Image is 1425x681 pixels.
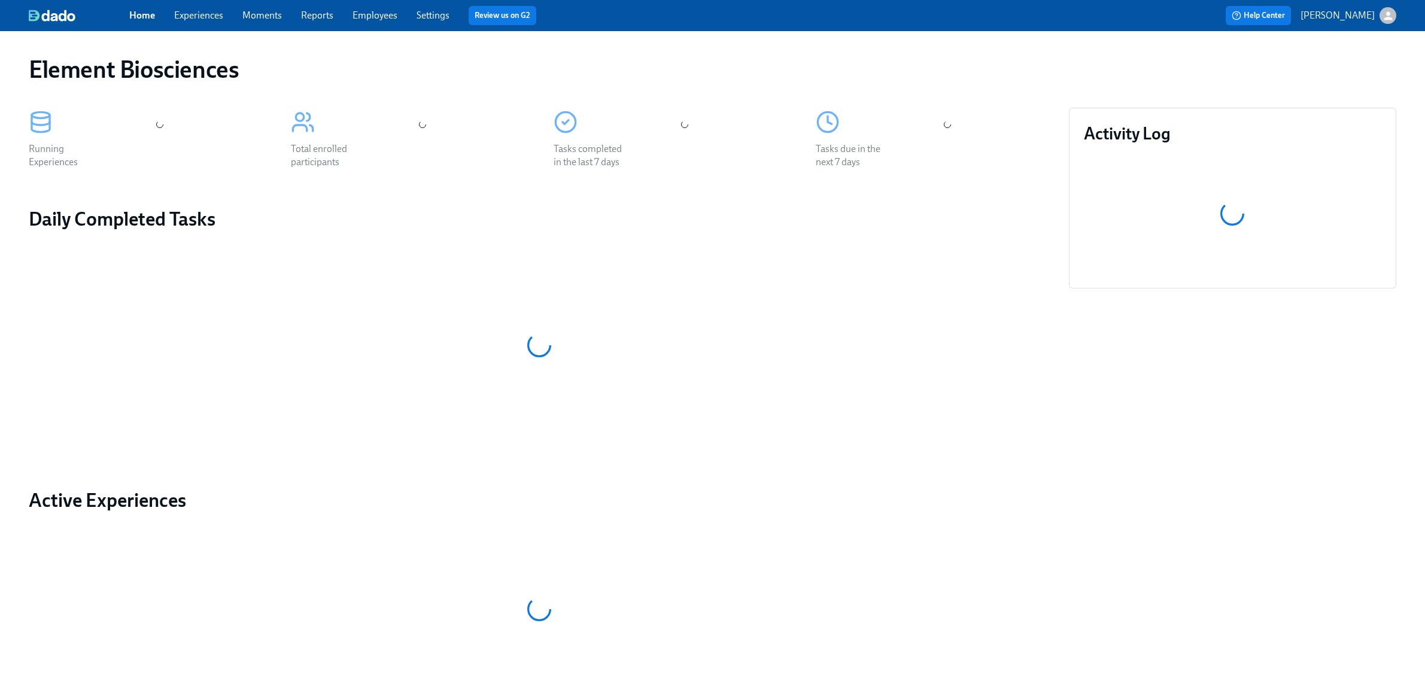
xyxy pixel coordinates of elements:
button: [PERSON_NAME] [1301,7,1396,24]
span: Help Center [1232,10,1285,22]
a: Active Experiences [29,488,1050,512]
div: Tasks completed in the last 7 days [554,142,630,169]
a: Employees [353,10,397,21]
h2: Daily Completed Tasks [29,207,1050,231]
p: [PERSON_NAME] [1301,9,1375,22]
a: Home [129,10,155,21]
div: Total enrolled participants [291,142,367,169]
button: Review us on G2 [469,6,536,25]
button: Help Center [1226,6,1291,25]
a: Review us on G2 [475,10,530,22]
a: Moments [242,10,282,21]
a: Experiences [174,10,223,21]
img: dado [29,10,75,22]
a: Reports [301,10,333,21]
div: Tasks due in the next 7 days [816,142,892,169]
div: Running Experiences [29,142,105,169]
h1: Element Biosciences [29,55,239,84]
a: dado [29,10,129,22]
h3: Activity Log [1084,123,1381,144]
a: Settings [417,10,449,21]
